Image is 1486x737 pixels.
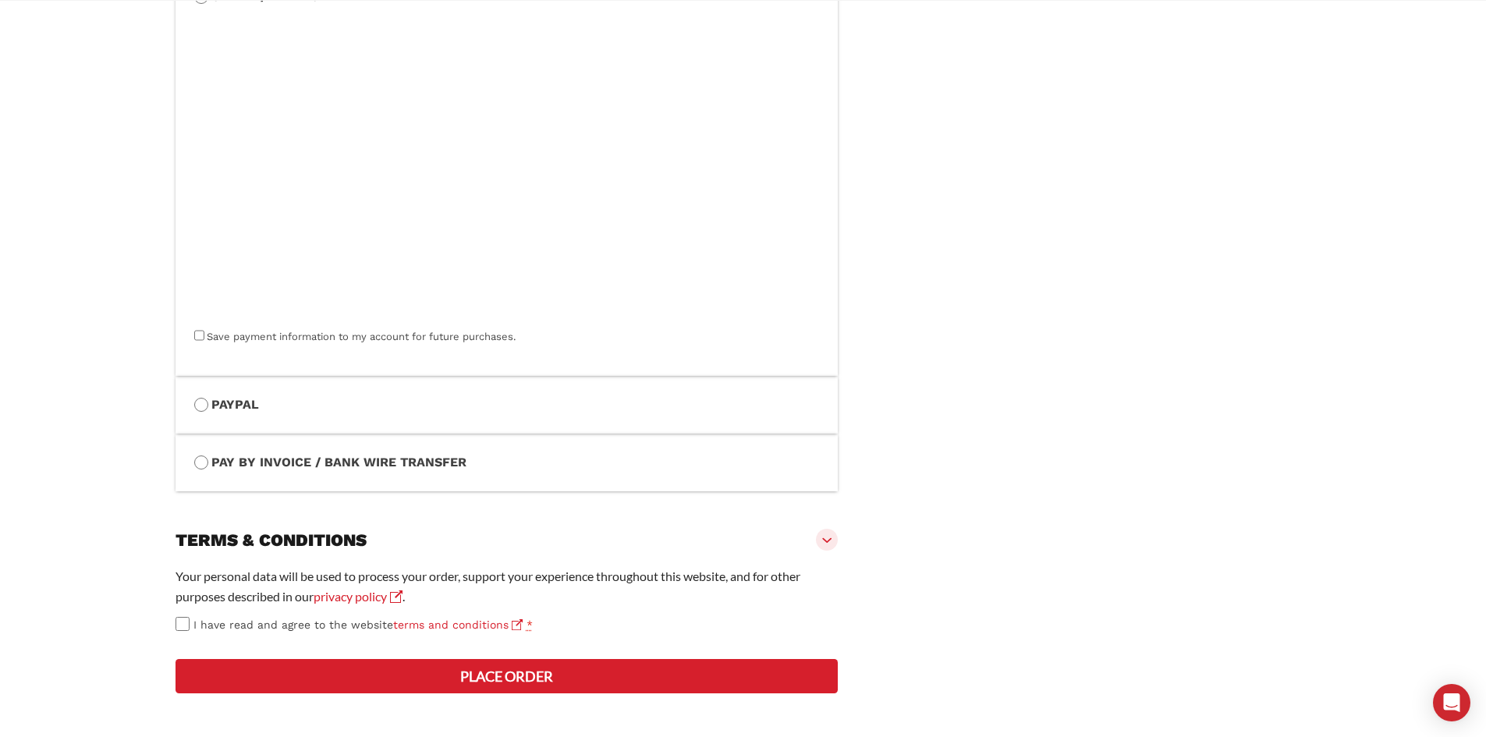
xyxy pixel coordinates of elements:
[193,618,523,631] span: I have read and agree to the website
[176,530,367,551] h3: Terms & conditions
[207,331,516,342] label: Save payment information to my account for future purchases.
[176,617,190,631] input: I have read and agree to the websiteterms and conditions *
[527,618,533,631] abbr: required
[1433,684,1470,721] div: Open Intercom Messenger
[176,659,839,693] button: Place order
[194,395,820,415] label: PayPal
[194,452,820,473] label: Pay by Invoice / Bank Wire Transfer
[194,455,208,469] input: Pay by Invoice / Bank Wire Transfer
[194,398,208,412] input: PayPal
[393,618,523,631] a: terms and conditions
[191,4,817,328] iframe: Secure payment input frame
[176,566,839,607] p: Your personal data will be used to process your order, support your experience throughout this we...
[314,589,403,604] a: privacy policy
